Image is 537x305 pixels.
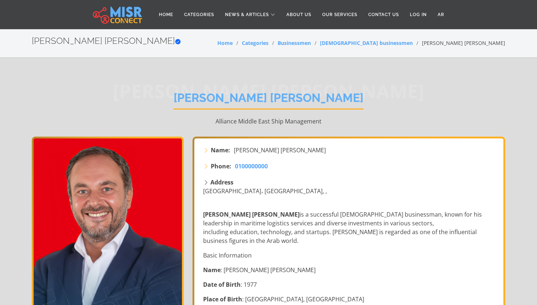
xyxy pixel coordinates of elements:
[235,162,268,171] a: 0100000000
[413,39,505,47] li: [PERSON_NAME] [PERSON_NAME]
[203,281,241,289] strong: Date of Birth
[320,39,413,46] a: [DEMOGRAPHIC_DATA] businessmen
[211,162,231,171] strong: Phone:
[211,146,230,155] strong: Name:
[32,117,505,126] p: Alliance Middle East Ship Management
[32,36,181,46] h2: [PERSON_NAME] [PERSON_NAME]
[210,178,233,186] strong: Address
[203,295,242,303] strong: Place of Birth
[225,11,269,18] span: News & Articles
[217,39,233,46] a: Home
[93,5,142,24] img: main.misr_connect
[203,210,496,245] p: is a successful [DEMOGRAPHIC_DATA] businessman, known for his leadership in maritime logistics se...
[220,8,281,22] a: News & Articles
[234,146,326,155] span: [PERSON_NAME] [PERSON_NAME]
[203,251,496,260] p: Basic Information
[404,8,432,22] a: Log in
[235,162,268,170] span: 0100000000
[179,8,220,22] a: Categories
[203,266,496,274] p: : [PERSON_NAME] [PERSON_NAME]
[363,8,404,22] a: Contact Us
[175,39,181,45] svg: Verified account
[203,266,221,274] strong: Name
[242,39,268,46] a: Categories
[203,280,496,289] p: : 1977
[317,8,363,22] a: Our Services
[432,8,450,22] a: AR
[281,8,317,22] a: About Us
[203,187,327,195] span: [GEOGRAPHIC_DATA]، [GEOGRAPHIC_DATA], ,
[174,91,363,110] h1: [PERSON_NAME] [PERSON_NAME]
[153,8,179,22] a: Home
[203,210,300,218] strong: [PERSON_NAME] [PERSON_NAME]
[203,295,496,304] p: : [GEOGRAPHIC_DATA], [GEOGRAPHIC_DATA]
[278,39,311,46] a: Businessmen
